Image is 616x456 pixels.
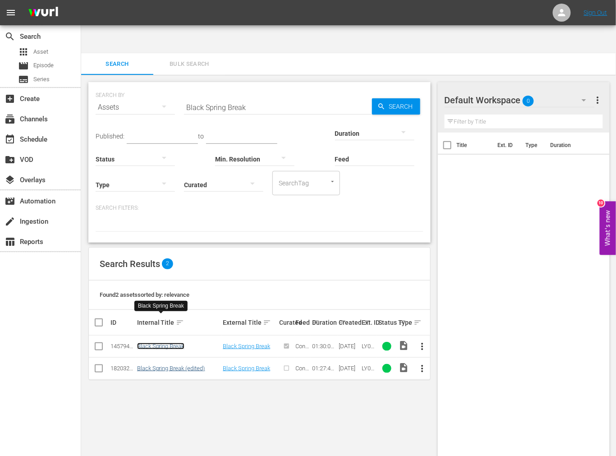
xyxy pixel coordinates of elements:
[520,133,545,158] th: Type
[328,177,337,186] button: Open
[362,343,374,356] span: LY0027F
[386,98,420,115] span: Search
[5,196,15,207] span: movie_filter
[22,2,65,23] img: ans4CAIJ8jUAAAAAAAAAAAAAAAAAAAAAAAAgQb4GAAAAAAAAAAAAAAAAAAAAAAAAJMjXAAAAAAAAAAAAAAAAAAAAAAAAgAT5G...
[33,61,54,70] span: Episode
[223,317,276,328] div: External Title
[523,92,534,111] span: 0
[5,31,15,42] span: Search
[87,59,148,69] span: Search
[33,47,48,56] span: Asset
[417,363,428,374] span: more_vert
[223,365,270,372] a: Black Spring Break
[5,236,15,247] span: Reports
[545,133,599,158] th: Duration
[584,9,607,16] a: Sign Out
[263,318,271,327] span: sort
[96,95,175,120] div: Assets
[592,95,603,106] span: more_vert
[137,343,184,350] a: Black Spring Break
[5,7,16,18] span: menu
[138,302,184,310] div: Black Spring Break
[296,343,309,356] span: Content
[339,343,359,350] div: [DATE]
[312,365,336,372] div: 01:27:46.388
[5,114,15,124] span: Channels
[398,362,409,373] span: Video
[417,341,428,352] span: more_vert
[339,365,359,372] div: [DATE]
[362,319,376,326] div: Ext. ID
[600,201,616,255] button: Open Feedback Widget
[312,317,336,328] div: Duration
[398,317,409,328] div: Type
[411,358,433,379] button: more_vert
[362,365,374,378] span: LY0027FE
[18,60,29,71] span: Episode
[96,204,423,212] p: Search Filters:
[198,133,204,140] span: to
[137,317,221,328] div: Internal Title
[598,199,605,207] div: 10
[176,318,184,327] span: sort
[137,365,205,372] a: Black Spring Break (edited)
[5,154,15,165] span: VOD
[312,343,336,350] div: 01:30:07.569
[100,258,160,269] span: Search Results
[445,88,595,113] div: Default Workspace
[279,319,293,326] div: Curated
[372,98,420,115] button: Search
[18,46,29,57] span: Asset
[18,74,29,85] span: Series
[411,336,433,357] button: more_vert
[110,365,134,372] div: 182032955
[110,343,134,350] div: 145794842
[5,216,15,227] span: Ingestion
[398,340,409,351] span: Video
[296,317,310,328] div: Feed
[592,89,603,111] button: more_vert
[96,133,124,140] span: Published:
[162,258,173,269] span: 2
[5,175,15,185] span: Overlays
[100,291,189,298] span: Found 2 assets sorted by: relevance
[110,319,134,326] div: ID
[159,59,220,69] span: Bulk Search
[33,75,50,84] span: Series
[296,365,309,378] span: Content
[223,343,270,350] a: Black Spring Break
[492,133,520,158] th: Ext. ID
[5,134,15,145] span: Schedule
[339,317,359,328] div: Created
[378,317,395,328] div: Status
[457,133,492,158] th: Title
[5,93,15,104] span: Create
